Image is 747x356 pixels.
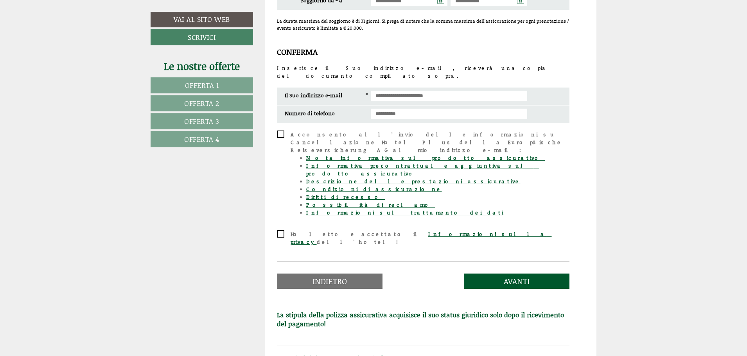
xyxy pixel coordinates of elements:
[306,178,521,185] a: Descrizione delle prestazioni assicurative
[285,109,335,118] label: Numero di telefono
[306,193,385,200] a: Diritti di recesso
[185,80,219,90] span: Offerta 1
[151,12,253,27] a: Vai al sito web
[285,91,342,100] label: Il Suo indirizzo e-mail
[184,98,219,108] span: Offerta 2
[184,134,219,144] span: Offerta 4
[277,18,569,32] div: La durata massima del soggiorno è di 31 giorni. Si prega di notare che la somma massima dell'assi...
[306,162,539,177] a: Informativa precontrattuale aggiuntiva sul prodotto assicurativo
[306,186,442,193] a: Condizioni di assicurazione
[151,59,253,73] div: Le nostre offerte
[277,64,569,80] div: Inserisce il Suo indirizzo e-mail, riceverà una copia del documento compilato sopra.
[277,310,569,345] div: La stipula della polizza assicurativa acquisisce il suo status giuridico solo dopo il ricevimento...
[277,47,569,56] div: Conferma
[184,116,219,126] span: Offerta 3
[277,131,569,220] span: Acconsento all’invio delle informazioni su Cancellazione Hotel Plus della Europäische Reiseversic...
[291,231,552,245] a: Informazioni sulla privacy
[306,154,545,161] a: Nota informativa sul prodotto assicurativo
[277,230,569,246] span: Ho letto e accettato il dell'hotel!
[306,201,435,208] a: Possibilità di reclamo
[277,274,382,289] a: Indietro
[306,209,503,216] a: Informazioni sul trattamento dei dati
[464,274,569,289] a: Avanti
[151,29,253,45] a: Scrivici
